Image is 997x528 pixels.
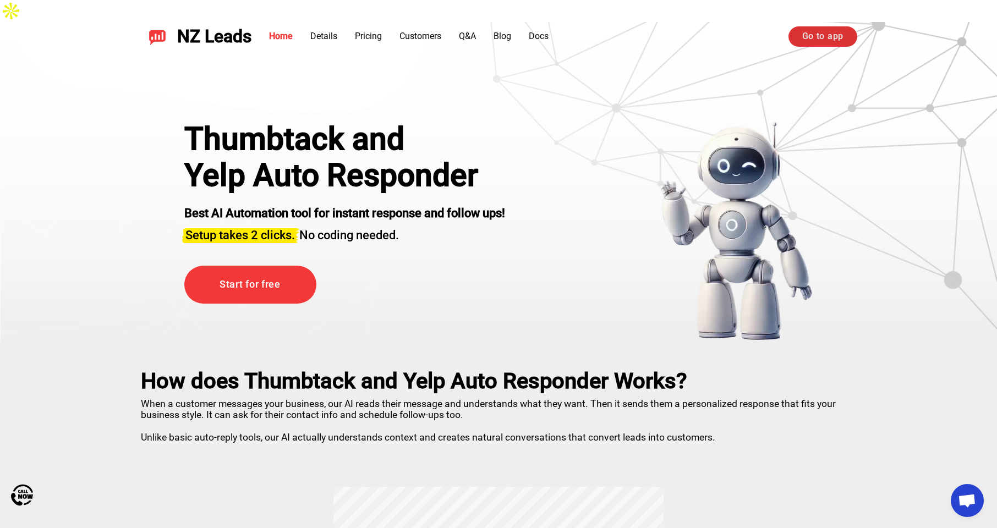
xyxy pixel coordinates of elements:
a: Start for free [184,266,316,304]
p: When a customer messages your business, our AI reads their message and understands what they want... [141,394,856,443]
a: Pricing [355,31,382,41]
a: Home [269,31,293,41]
img: NZ Leads logo [149,28,166,45]
span: Setup takes 2 clicks. [185,228,295,242]
img: Call Now [11,484,33,506]
a: Open chat [951,484,984,517]
a: Customers [399,31,441,41]
a: Details [310,31,337,41]
strong: Best AI Automation tool for instant response and follow ups! [184,206,505,220]
img: yelp bot [660,121,813,341]
div: Thumbtack and [184,121,505,157]
a: Docs [529,31,549,41]
a: Blog [494,31,511,41]
a: Go to app [788,26,857,46]
h2: How does Thumbtack and Yelp Auto Responder Works? [141,369,856,394]
span: NZ Leads [177,26,251,47]
h3: No coding needed. [184,222,505,244]
h1: Yelp Auto Responder [184,157,505,194]
a: Q&A [459,31,476,41]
